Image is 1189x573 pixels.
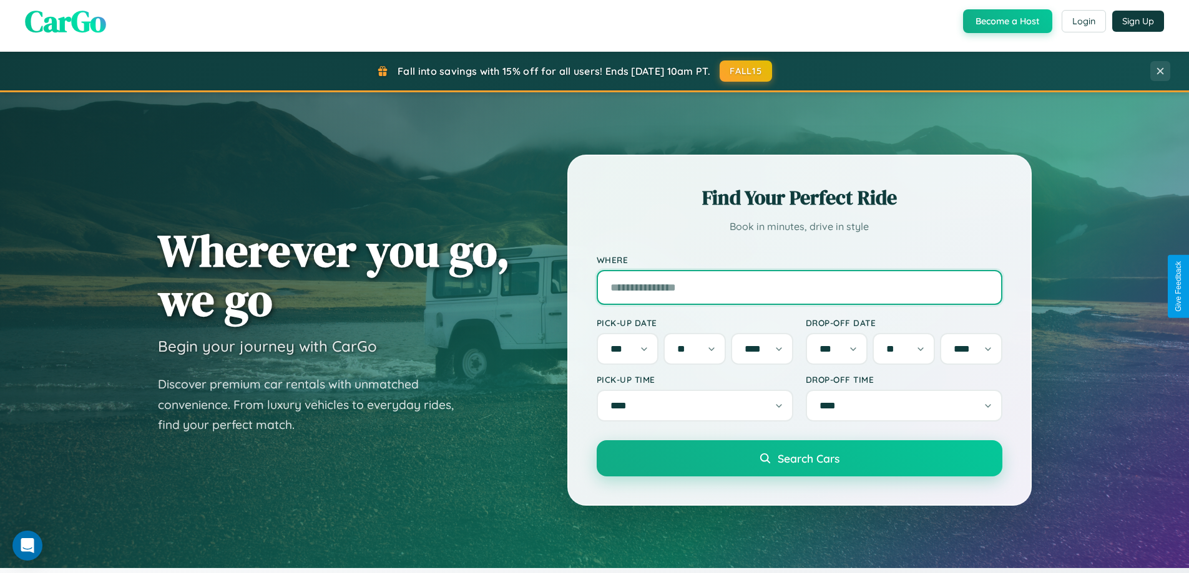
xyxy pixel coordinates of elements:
p: Discover premium car rentals with unmatched convenience. From luxury vehicles to everyday rides, ... [158,374,470,435]
div: Open Intercom Messenger [12,531,42,561]
label: Where [597,254,1002,265]
button: FALL15 [720,60,772,82]
span: Search Cars [778,451,839,465]
h2: Find Your Perfect Ride [597,184,1002,211]
button: Search Cars [597,440,1002,476]
button: Login [1062,10,1106,32]
label: Drop-off Time [806,374,1002,385]
button: Become a Host [963,9,1052,33]
p: Book in minutes, drive in style [597,218,1002,236]
span: Fall into savings with 15% off for all users! Ends [DATE] 10am PT. [398,65,710,77]
span: CarGo [25,1,106,42]
label: Pick-up Date [597,317,793,328]
label: Pick-up Time [597,374,793,385]
h1: Wherever you go, we go [158,226,510,324]
div: Give Feedback [1174,261,1183,312]
h3: Begin your journey with CarGo [158,337,377,355]
label: Drop-off Date [806,317,1002,328]
button: Sign Up [1112,11,1164,32]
